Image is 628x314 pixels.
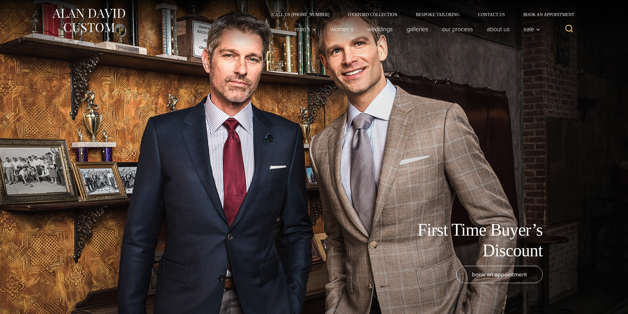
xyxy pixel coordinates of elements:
[456,266,543,283] a: book an appointment
[472,270,527,279] span: book an appointment
[52,7,126,34] img: Alan David Custom
[514,12,576,17] a: Book an Appointment
[524,26,540,32] span: Sale
[407,12,469,17] a: Bespoke Tailoring
[435,23,480,35] a: Our Process
[295,26,316,32] span: Men’s
[562,22,577,36] button: View Search Form
[404,220,543,261] h1: First Time Buyer’s Discount
[399,23,435,35] a: Galleries
[263,12,339,17] a: Call Us [PHONE_NUMBER]
[469,12,514,17] a: Contact Us
[288,23,543,35] nav: Primary Navigation
[339,12,407,17] a: Oxxford Collection
[480,23,516,35] a: About Us
[323,23,360,35] a: Women’s
[360,23,399,35] a: weddings
[263,12,577,17] nav: Secondary Navigation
